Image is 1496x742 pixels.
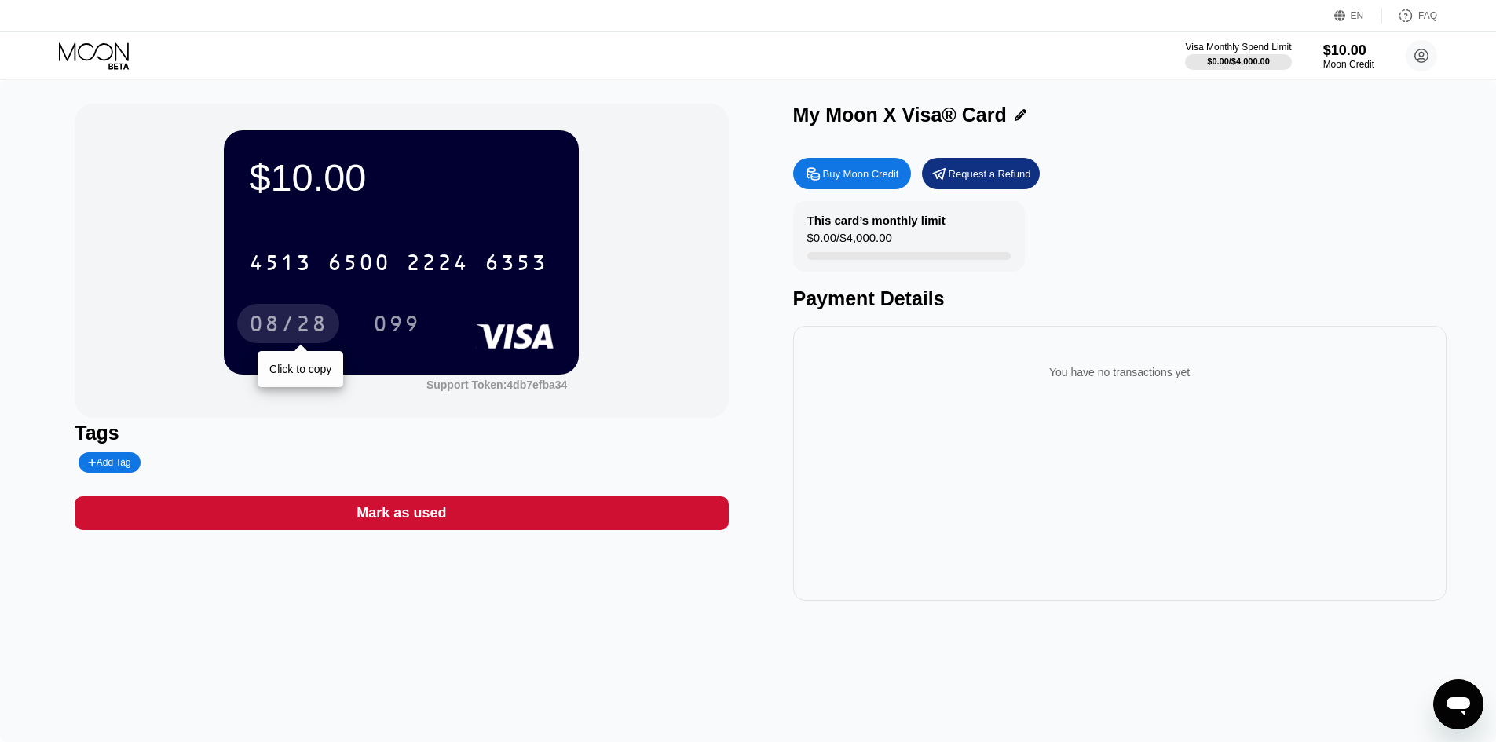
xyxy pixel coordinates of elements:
div: 4513 [249,252,312,277]
div: 2224 [406,252,469,277]
div: 6500 [327,252,390,277]
div: Support Token: 4db7efba34 [426,378,567,391]
iframe: Nút để khởi chạy cửa sổ nhắn tin [1433,679,1483,729]
div: $10.00Moon Credit [1323,42,1374,70]
div: Request a Refund [922,158,1040,189]
div: $10.00 [249,155,554,199]
div: EN [1351,10,1364,21]
div: Visa Monthly Spend Limit [1185,42,1291,53]
div: 08/28 [249,313,327,338]
div: 4513650022246353 [240,243,557,282]
div: Buy Moon Credit [793,158,911,189]
div: FAQ [1382,8,1437,24]
div: $10.00 [1323,42,1374,59]
div: 6353 [485,252,547,277]
div: Moon Credit [1323,59,1374,70]
div: Mark as used [357,504,446,522]
div: 099 [361,304,432,343]
div: 08/28 [237,304,339,343]
div: Mark as used [75,496,728,530]
div: Request a Refund [949,167,1031,181]
div: You have no transactions yet [806,350,1434,394]
div: Click to copy [269,363,331,375]
div: 099 [373,313,420,338]
div: EN [1334,8,1382,24]
div: Visa Monthly Spend Limit$0.00/$4,000.00 [1185,42,1291,70]
div: Tags [75,422,728,444]
div: My Moon X Visa® Card [793,104,1007,126]
div: This card’s monthly limit [807,214,946,227]
div: Payment Details [793,287,1447,310]
div: $0.00 / $4,000.00 [1207,57,1270,66]
div: Support Token:4db7efba34 [426,378,567,391]
div: Buy Moon Credit [823,167,899,181]
div: $0.00 / $4,000.00 [807,231,892,252]
div: FAQ [1418,10,1437,21]
div: Add Tag [88,457,130,468]
div: Add Tag [79,452,140,473]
